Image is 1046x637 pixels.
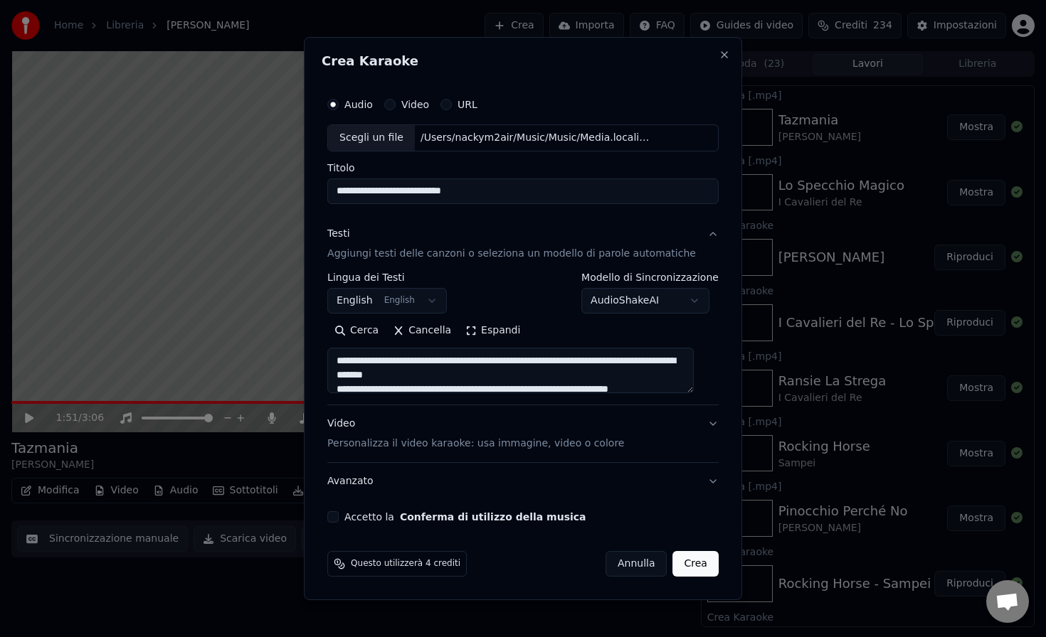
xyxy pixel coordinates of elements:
button: Crea [673,551,719,577]
label: Video [401,100,429,109]
div: Video [327,417,624,451]
span: Questo utilizzerà 4 crediti [351,558,460,569]
label: Titolo [327,163,719,173]
label: Modello di Sincronizzazione [581,272,719,282]
button: VideoPersonalizza il video karaoke: usa immagine, video o colore [327,405,719,462]
button: Accetto la [400,512,586,522]
button: Avanzato [327,463,719,500]
button: Espandi [458,319,527,342]
div: TestiAggiungi testi delle canzoni o seleziona un modello di parole automatiche [327,272,719,405]
h2: Crea Karaoke [322,55,724,68]
div: Testi [327,227,349,241]
button: TestiAggiungi testi delle canzoni o seleziona un modello di parole automatiche [327,215,719,272]
label: Lingua dei Testi [327,272,447,282]
label: Accetto la [344,512,586,522]
button: Cancella [386,319,458,342]
p: Personalizza il video karaoke: usa immagine, video o colore [327,437,624,451]
p: Aggiungi testi delle canzoni o seleziona un modello di parole automatiche [327,247,696,261]
label: URL [458,100,477,109]
button: Cerca [327,319,386,342]
label: Audio [344,100,373,109]
div: Scegli un file [328,125,415,151]
div: /Users/nackym2air/Music/Music/Media.localized/Music/Compilations/#le sigle più belle/1-02 [PERSO... [415,131,657,145]
button: Annulla [606,551,667,577]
